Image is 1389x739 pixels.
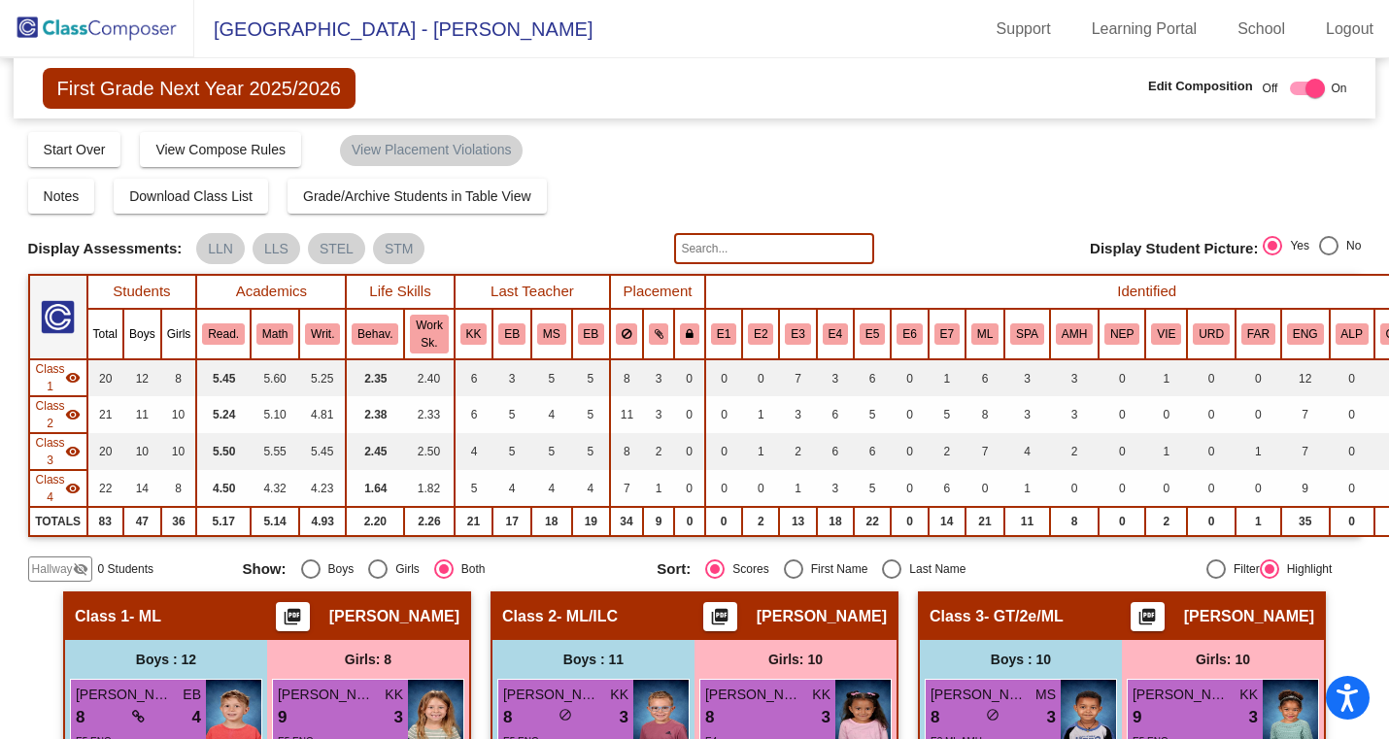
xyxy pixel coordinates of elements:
td: 2 [742,507,779,536]
td: 5.45 [196,359,251,396]
span: KK [610,685,628,705]
button: EB [578,323,605,345]
th: Black or African American [779,309,816,359]
th: Life Skills [346,275,454,309]
div: Both [454,560,486,578]
span: KK [385,685,403,705]
span: Sort: [657,560,691,578]
td: 5 [531,359,572,396]
mat-icon: picture_as_pdf [1135,607,1159,634]
td: 5.24 [196,396,251,433]
td: 4.93 [299,507,346,536]
div: Girls: 8 [267,640,469,679]
button: URD [1193,323,1230,345]
button: E4 [823,323,848,345]
span: [GEOGRAPHIC_DATA] - [PERSON_NAME] [194,14,593,45]
td: 10 [161,396,197,433]
div: Highlight [1279,560,1333,578]
td: 0 [705,396,742,433]
button: NEP [1104,323,1139,345]
th: Home Language - Vietnamese [1145,309,1187,359]
td: 1 [1236,433,1281,470]
div: First Name [803,560,868,578]
td: 19 [572,507,611,536]
span: Grade/Archive Students in Table View [303,188,531,204]
button: Writ. [305,323,340,345]
td: 5.60 [251,359,299,396]
td: 2.33 [404,396,454,433]
th: Academics [196,275,346,309]
td: 4.32 [251,470,299,507]
td: 6 [817,396,854,433]
td: 5 [492,396,531,433]
button: E1 [711,323,736,345]
div: Boys : 10 [920,640,1122,679]
td: 4 [1004,433,1050,470]
td: 12 [123,359,161,396]
button: SPA [1010,323,1044,345]
th: Margie Stockfish [531,309,572,359]
td: 0 [1187,433,1236,470]
td: 1 [779,470,816,507]
td: 11 [123,396,161,433]
td: 5.14 [251,507,299,536]
mat-radio-group: Select an option [1263,236,1361,261]
td: 6 [455,396,493,433]
td: 3 [1004,359,1050,396]
a: Support [981,14,1067,45]
td: 2 [929,433,966,470]
span: Class 1 [75,607,129,626]
span: Hallway [32,560,73,578]
th: Keep with teacher [674,309,705,359]
td: 2.20 [346,507,404,536]
td: 0 [674,433,705,470]
td: 0 [1099,433,1145,470]
td: 20 [87,433,123,470]
span: Class 3 [930,607,984,626]
td: 0 [1236,470,1281,507]
td: 0 [1187,507,1236,536]
span: Class 1 [36,360,65,395]
button: E6 [897,323,922,345]
td: 5 [455,470,493,507]
td: 2 [643,433,675,470]
td: 2.26 [404,507,454,536]
div: Scores [725,560,768,578]
td: 5 [854,396,891,433]
td: 4 [531,396,572,433]
th: Gifted and Talented (Identified- ALP) [1330,309,1374,359]
td: 0 [1187,470,1236,507]
td: 2.38 [346,396,404,433]
th: White [854,309,891,359]
mat-icon: visibility [65,407,81,422]
button: Print Students Details [276,602,310,631]
mat-chip: LLS [253,233,300,264]
button: Print Students Details [703,602,737,631]
span: - GT/2e/ML [984,607,1064,626]
td: 0 [674,470,705,507]
button: Behav. [352,323,398,345]
mat-icon: picture_as_pdf [708,607,731,634]
td: TOTALS [29,507,87,536]
td: 5.25 [299,359,346,396]
td: Nuria Maldonado-Hernandez - GT/2e/ML [29,433,87,470]
mat-chip: STEL [308,233,365,264]
td: 5.55 [251,433,299,470]
th: Erica Baird [572,309,611,359]
td: 2.45 [346,433,404,470]
div: Boys : 12 [65,640,267,679]
td: 4 [492,470,531,507]
td: 0 [1236,359,1281,396]
button: View Compose Rules [140,132,301,167]
td: 3 [1050,396,1099,433]
div: Boys : 11 [492,640,694,679]
td: 0 [705,359,742,396]
td: 0 [1330,470,1374,507]
td: 3 [1004,396,1050,433]
td: 0 [1099,359,1145,396]
td: 4.50 [196,470,251,507]
td: 5.10 [251,396,299,433]
td: 1.82 [404,470,454,507]
span: Off [1263,80,1278,97]
td: 1 [1145,359,1187,396]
